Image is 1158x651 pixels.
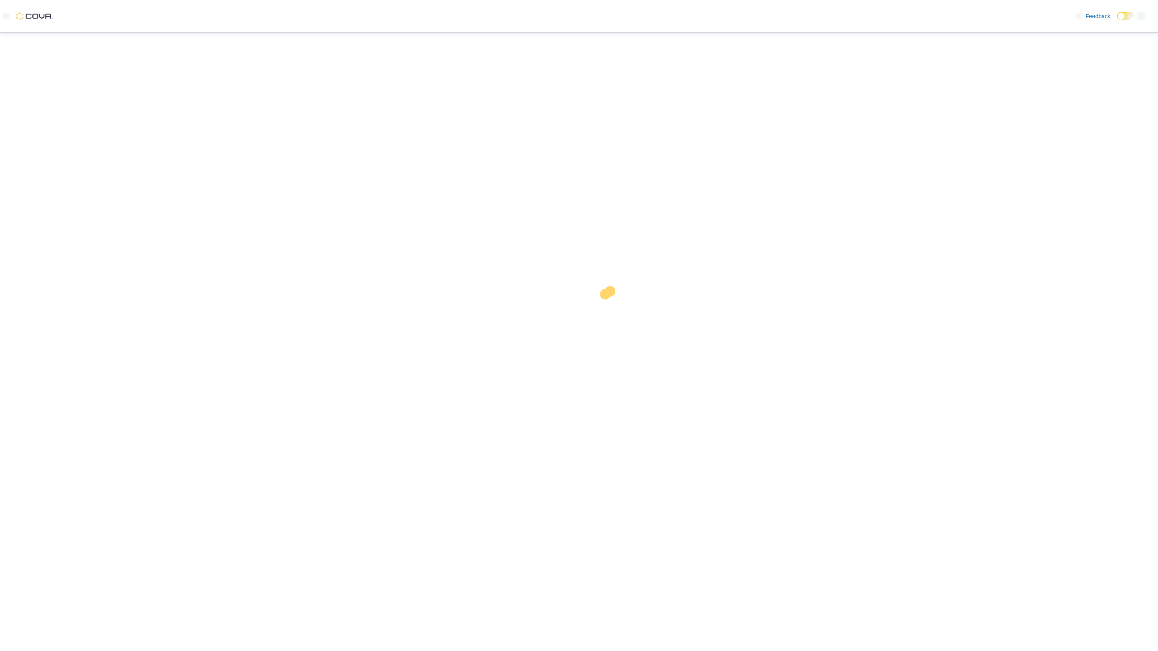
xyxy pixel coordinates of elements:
a: Feedback [1073,8,1114,24]
span: Dark Mode [1117,20,1117,21]
span: Feedback [1086,12,1110,20]
input: Dark Mode [1117,12,1134,20]
img: cova-loader [579,280,640,341]
img: Cova [16,12,52,20]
